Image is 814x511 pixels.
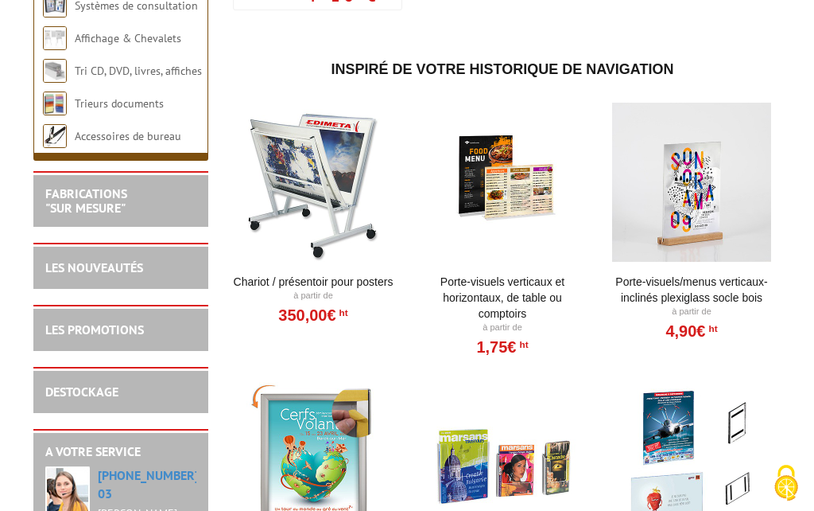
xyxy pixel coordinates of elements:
button: Cookies (fenêtre modale) [758,457,814,511]
sup: HT [516,339,528,350]
a: 1,75€HT [476,342,528,352]
span: Inspiré de votre historique de navigation [331,61,673,77]
a: LES PROMOTIONS [45,322,144,337]
img: Cookies (fenêtre modale) [766,463,806,503]
a: LES NOUVEAUTÉS [45,259,143,275]
a: FABRICATIONS"Sur Mesure" [45,185,127,216]
a: Trieurs documents [75,96,164,111]
img: Tri CD, DVD, livres, affiches [43,59,67,83]
sup: HT [705,323,717,334]
img: Trieurs documents [43,92,67,115]
img: Affichage & Chevalets [43,26,67,50]
a: Porte-visuels verticaux et horizontaux, de table ou comptoirs [422,274,583,322]
a: [PHONE_NUMBER] 03 [98,467,199,501]
a: 4,90€HT [665,326,717,336]
a: Porte-Visuels/Menus verticaux-inclinés plexiglass socle bois [611,274,772,306]
a: Affichage & Chevalets [75,31,181,45]
a: 350,00€HT [278,310,347,320]
p: À partir de [233,290,393,302]
p: À partir de [422,322,583,334]
a: Tri CD, DVD, livres, affiches [75,64,202,78]
h2: A votre service [45,445,196,459]
sup: HT [336,307,348,318]
a: DESTOCKAGE [45,384,118,400]
a: Chariot / Présentoir pour posters [233,274,393,290]
img: Accessoires de bureau [43,124,67,148]
p: À partir de [611,306,772,318]
a: Accessoires de bureau [75,129,181,143]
